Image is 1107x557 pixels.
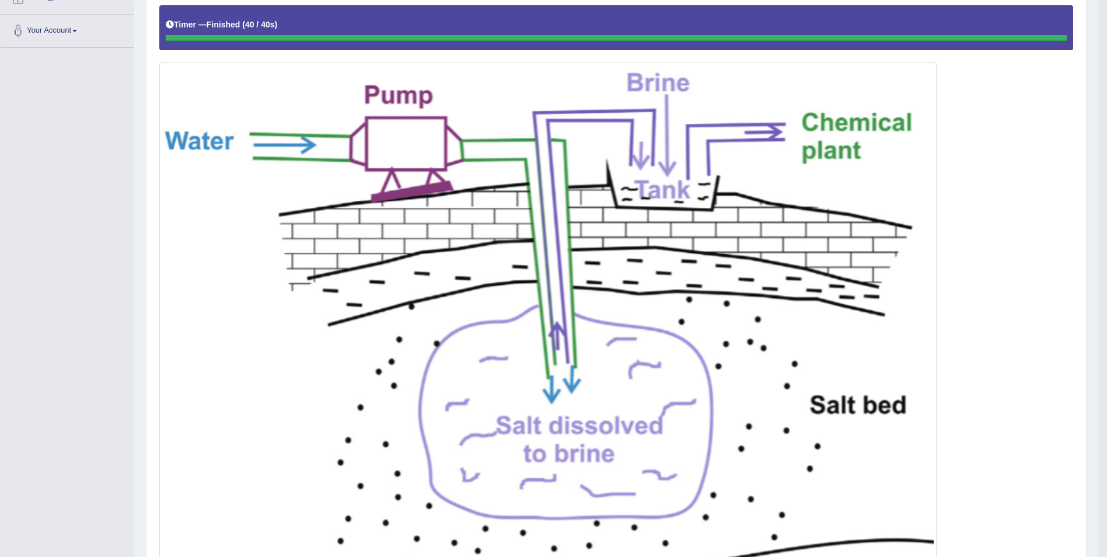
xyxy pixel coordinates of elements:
[1,15,134,44] a: Your Account
[245,20,275,29] b: 40 / 40s
[242,20,245,29] b: (
[207,20,240,29] b: Finished
[275,20,278,29] b: )
[166,20,277,29] h5: Timer —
